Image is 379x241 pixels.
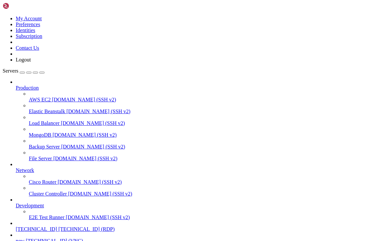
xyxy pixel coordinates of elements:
a: Identities [16,27,35,33]
a: AWS EC2 [DOMAIN_NAME] (SSH v2) [29,97,376,103]
span: Backup Server [29,144,60,149]
span: Cisco Router [29,179,56,185]
span: Servers [3,68,18,74]
span: Network [16,167,34,173]
span: [TECHNICAL_ID] (RDP) [58,226,115,232]
span: File Server [29,156,52,161]
li: Elastic Beanstalk [DOMAIN_NAME] (SSH v2) [29,103,376,114]
span: [DOMAIN_NAME] (SSH v2) [58,179,122,185]
span: E2E Test Runner [29,215,65,220]
a: Backup Server [DOMAIN_NAME] (SSH v2) [29,144,376,150]
a: Servers [3,68,45,74]
li: Network [16,162,376,197]
a: Development [16,203,376,209]
a: Elastic Beanstalk [DOMAIN_NAME] (SSH v2) [29,109,376,114]
span: [DOMAIN_NAME] (SSH v2) [61,120,125,126]
span: [DOMAIN_NAME] (SSH v2) [52,132,117,138]
span: [DOMAIN_NAME] (SSH v2) [53,156,118,161]
span: [DOMAIN_NAME] (SSH v2) [61,144,125,149]
img: Shellngn [3,3,40,9]
a: Load Balancer [DOMAIN_NAME] (SSH v2) [29,120,376,126]
span: [DOMAIN_NAME] (SSH v2) [52,97,116,102]
span: MongoDB [29,132,51,138]
span: [TECHNICAL_ID] [16,226,57,232]
a: Subscription [16,33,42,39]
span: Load Balancer [29,120,60,126]
a: Cluster Controller [DOMAIN_NAME] (SSH v2) [29,191,376,197]
li: MongoDB [DOMAIN_NAME] (SSH v2) [29,126,376,138]
span: Production [16,85,39,91]
li: [TECHNICAL_ID] [TECHNICAL_ID] (RDP) [16,220,376,232]
span: [DOMAIN_NAME] (SSH v2) [68,191,132,197]
a: My Account [16,16,42,21]
a: [TECHNICAL_ID] [TECHNICAL_ID] (RDP) [16,226,376,232]
li: Development [16,197,376,220]
a: MongoDB [DOMAIN_NAME] (SSH v2) [29,132,376,138]
a: Preferences [16,22,40,27]
span: Development [16,203,44,208]
a: Network [16,167,376,173]
li: Cluster Controller [DOMAIN_NAME] (SSH v2) [29,185,376,197]
a: Production [16,85,376,91]
span: [DOMAIN_NAME] (SSH v2) [66,215,130,220]
a: File Server [DOMAIN_NAME] (SSH v2) [29,156,376,162]
li: File Server [DOMAIN_NAME] (SSH v2) [29,150,376,162]
li: AWS EC2 [DOMAIN_NAME] (SSH v2) [29,91,376,103]
li: E2E Test Runner [DOMAIN_NAME] (SSH v2) [29,209,376,220]
span: Cluster Controller [29,191,67,197]
span: [DOMAIN_NAME] (SSH v2) [66,109,131,114]
a: Contact Us [16,45,39,51]
span: AWS EC2 [29,97,51,102]
li: Backup Server [DOMAIN_NAME] (SSH v2) [29,138,376,150]
li: Load Balancer [DOMAIN_NAME] (SSH v2) [29,114,376,126]
a: Logout [16,57,31,62]
li: Production [16,79,376,162]
a: E2E Test Runner [DOMAIN_NAME] (SSH v2) [29,215,376,220]
a: Cisco Router [DOMAIN_NAME] (SSH v2) [29,179,376,185]
span: Elastic Beanstalk [29,109,65,114]
li: Cisco Router [DOMAIN_NAME] (SSH v2) [29,173,376,185]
